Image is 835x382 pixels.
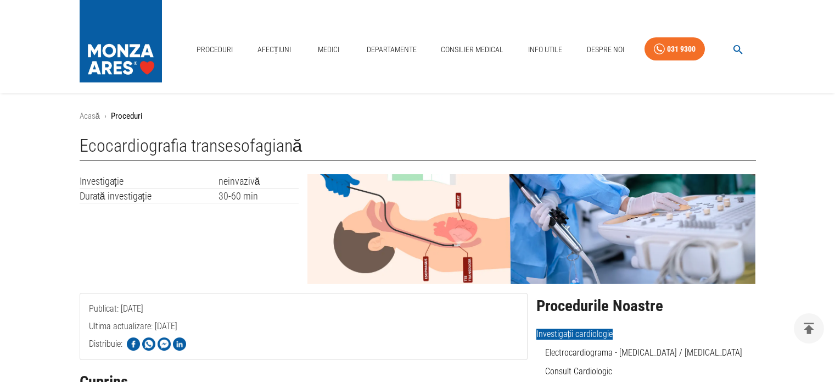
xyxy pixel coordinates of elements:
a: 031 9300 [645,37,705,61]
p: Proceduri [111,110,142,123]
nav: breadcrumb [80,110,756,123]
a: Consult Cardiologic [545,366,612,377]
td: Investigație [80,174,218,189]
p: Distribuie: [89,337,122,351]
img: Share on Facebook Messenger [158,337,171,351]
span: Ultima actualizare: [DATE] [89,321,177,375]
td: 30-60 min [218,189,299,203]
a: Electrocardiograma - [MEDICAL_DATA] / [MEDICAL_DATA] [545,347,742,358]
td: neinvazivă [218,174,299,189]
img: Share on WhatsApp [142,337,155,351]
h2: Procedurile Noastre [536,297,756,315]
img: Share on Facebook [127,337,140,351]
a: Consilier Medical [436,38,508,61]
h1: Ecocardiografia transesofagiană [80,136,756,161]
span: Publicat: [DATE] [89,303,143,358]
a: Despre Noi [582,38,629,61]
td: Durată investigație [80,189,218,203]
a: Medici [311,38,346,61]
a: Acasă [80,111,100,121]
img: Ecocardiografia transesofagiană | MONZA ARES [307,174,755,284]
span: Investigații cardiologie [536,329,613,340]
a: Afecțiuni [253,38,296,61]
a: Proceduri [192,38,237,61]
button: delete [794,313,824,344]
img: Share on LinkedIn [173,337,186,351]
a: Departamente [362,38,421,61]
div: 031 9300 [667,42,696,56]
li: › [104,110,107,123]
a: Info Utile [524,38,567,61]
